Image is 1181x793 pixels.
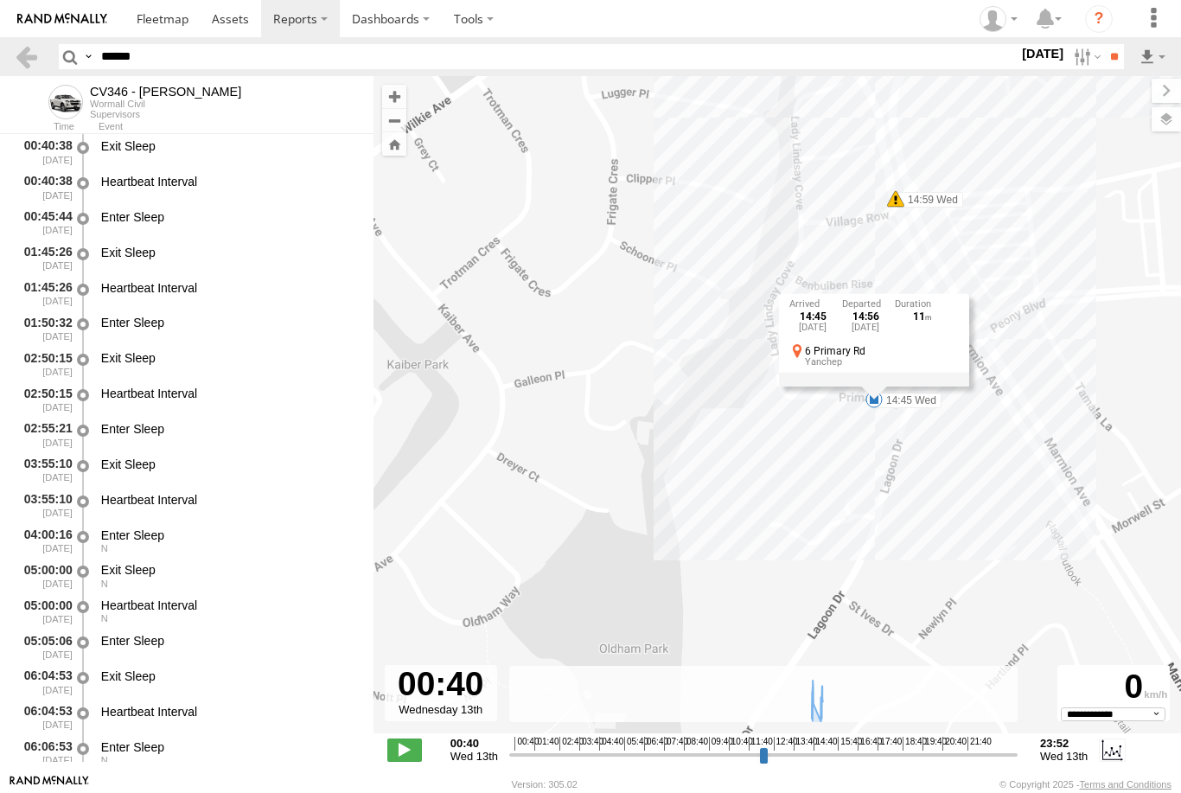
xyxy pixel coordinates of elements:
div: 00:40:38 [DATE] [14,136,74,168]
div: 06:04:53 [DATE] [14,701,74,733]
span: 13:40 [794,737,818,751]
div: Exit Sleep [101,245,357,260]
div: 01:45:26 [DATE] [14,242,74,274]
div: Wormall Civil [90,99,241,109]
div: Enter Sleep [101,315,357,330]
div: Heartbeat Interval [101,386,357,401]
div: Brett Perry [974,6,1024,32]
div: Event [99,123,373,131]
div: Enter Sleep [101,739,357,755]
div: [DATE] [789,323,837,333]
div: Time [14,123,74,131]
span: 09:40 [709,737,733,751]
label: Search Filter Options [1067,44,1104,69]
i: ? [1085,5,1113,33]
label: 14:59 Wed [896,192,963,208]
div: 03:55:10 [DATE] [14,489,74,521]
a: Back to previous Page [14,44,39,69]
div: 02:50:15 [DATE] [14,383,74,415]
div: 01:45:26 [DATE] [14,278,74,310]
button: Zoom Home [382,132,406,156]
div: Heartbeat Interval [101,174,357,189]
label: Export results as... [1138,44,1167,69]
div: 05:00:00 [DATE] [14,595,74,627]
span: 18:40 [903,737,927,751]
label: [DATE] [1018,44,1067,63]
a: Terms and Conditions [1080,779,1171,790]
div: Exit Sleep [101,457,357,472]
span: Wed 13th Aug 2025 [450,750,498,763]
div: Heartbeat Interval [101,704,357,719]
span: Heading: 354 [101,543,108,553]
div: 01:50:32 [DATE] [14,313,74,345]
span: 01:40 [534,737,559,751]
span: 02:40 [559,737,584,751]
div: Exit Sleep [101,138,357,154]
div: Enter Sleep [101,421,357,437]
span: Heading: 7 [101,755,108,765]
label: Search Query [81,44,95,69]
span: Wed 13th Aug 2025 [1040,750,1088,763]
span: 08:40 [684,737,708,751]
strong: 23:52 [1040,737,1088,750]
span: 10:40 [729,737,753,751]
div: Version: 305.02 [512,779,578,790]
a: Visit our Website [10,776,89,793]
span: 14:40 [814,737,838,751]
div: 03:55:10 [DATE] [14,454,74,486]
span: 20:40 [942,737,967,751]
span: Heading: 3 [101,579,108,589]
img: rand-logo.svg [17,13,107,25]
span: 11:40 [749,737,773,751]
span: Heading: 3 [101,613,108,624]
div: 04:00:16 [DATE] [14,525,74,557]
div: © Copyright 2025 - [999,779,1171,790]
div: 00:40:38 [DATE] [14,171,74,203]
span: 05:40 [624,737,648,751]
div: [DATE] [842,323,890,333]
label: Play/Stop [387,739,422,761]
span: 07:40 [664,737,688,751]
div: Heartbeat Interval [101,598,357,613]
div: Heartbeat Interval [101,492,357,508]
span: 03:40 [579,737,603,751]
div: 6 Primary Rd [805,345,959,356]
div: CV346 - James Ferguson - View Asset History [90,85,241,99]
div: 05:05:06 [DATE] [14,630,74,662]
div: Enter Sleep [101,528,357,543]
div: Yanchep [805,356,959,367]
div: Heartbeat Interval [101,280,357,296]
strong: 00:40 [450,737,498,750]
span: 21:40 [967,737,992,751]
span: 17:40 [878,737,902,751]
div: Exit Sleep [101,350,357,366]
div: 06:06:53 [DATE] [14,737,74,769]
div: 06:04:53 [DATE] [14,666,74,698]
div: 0 [1060,668,1167,707]
span: 16:40 [858,737,882,751]
div: Enter Sleep [101,209,357,225]
button: Zoom in [382,85,406,108]
span: 15:40 [838,737,862,751]
span: 11 [913,310,932,322]
div: 05:00:00 [DATE] [14,560,74,592]
span: 06:40 [644,737,668,751]
div: Supervisors [90,109,241,119]
div: 14:45 [789,310,837,322]
div: Exit Sleep [101,668,357,684]
div: 14:56 [842,310,890,322]
span: 19:40 [922,737,947,751]
label: 14:45 Wed [874,393,942,408]
span: 04:40 [599,737,623,751]
div: Exit Sleep [101,562,357,578]
div: Enter Sleep [101,633,357,649]
div: 00:45:44 [DATE] [14,207,74,239]
span: 12:40 [774,737,798,751]
span: 00:40 [514,737,539,751]
div: 02:55:21 [DATE] [14,419,74,451]
div: 02:50:15 [DATE] [14,348,74,380]
button: Zoom out [382,108,406,132]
